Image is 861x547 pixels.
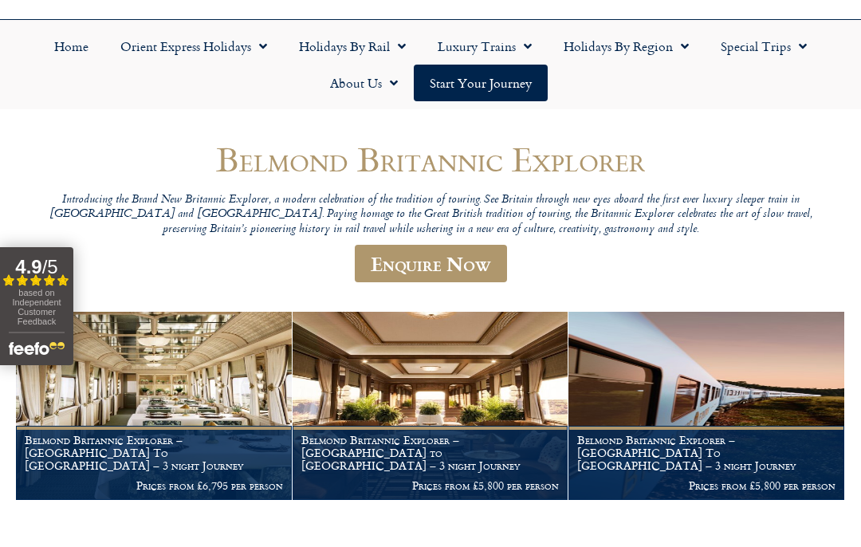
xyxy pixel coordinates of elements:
a: Enquire Now [355,245,507,282]
a: About Us [314,65,414,101]
a: Orient Express Holidays [104,28,283,65]
p: Prices from £5,800 per person [301,479,560,492]
a: Holidays by Rail [283,28,422,65]
h1: Belmond Britannic Explorer [48,140,813,178]
p: Prices from £5,800 per person [577,479,835,492]
p: Introducing the Brand New Britannic Explorer, a modern celebration of the tradition of touring. S... [48,193,813,238]
a: Special Trips [705,28,823,65]
a: Holidays by Region [548,28,705,65]
h1: Belmond Britannic Explorer – [GEOGRAPHIC_DATA] to [GEOGRAPHIC_DATA] – 3 night Journey [301,434,560,471]
a: Start your Journey [414,65,548,101]
a: Belmond Britannic Explorer – [GEOGRAPHIC_DATA] To [GEOGRAPHIC_DATA] – 3 night Journey Prices from... [16,312,293,501]
a: Belmond Britannic Explorer – [GEOGRAPHIC_DATA] To [GEOGRAPHIC_DATA] – 3 night Journey Prices from... [568,312,845,501]
h1: Belmond Britannic Explorer – [GEOGRAPHIC_DATA] To [GEOGRAPHIC_DATA] – 3 night Journey [577,434,835,471]
h1: Belmond Britannic Explorer – [GEOGRAPHIC_DATA] To [GEOGRAPHIC_DATA] – 3 night Journey [25,434,283,471]
a: Belmond Britannic Explorer – [GEOGRAPHIC_DATA] to [GEOGRAPHIC_DATA] – 3 night Journey Prices from... [293,312,569,501]
a: Home [38,28,104,65]
p: Prices from £6,795 per person [25,479,283,492]
nav: Menu [8,28,853,101]
a: Luxury Trains [422,28,548,65]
